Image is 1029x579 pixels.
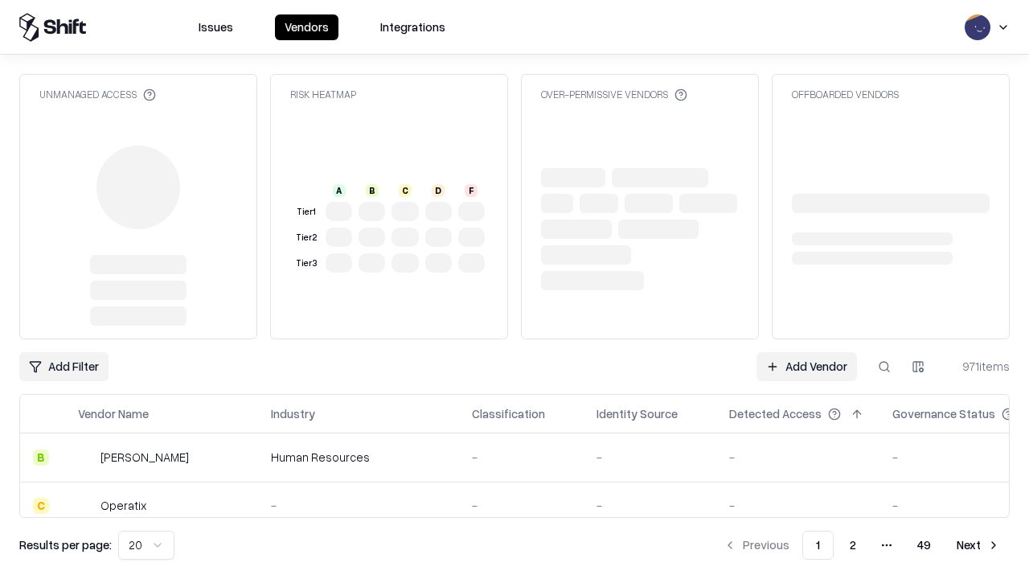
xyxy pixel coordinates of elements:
[78,498,94,514] img: Operatix
[366,184,379,197] div: B
[275,14,338,40] button: Vendors
[19,536,112,553] p: Results per page:
[33,450,49,466] div: B
[596,405,678,422] div: Identity Source
[189,14,243,40] button: Issues
[293,205,319,219] div: Tier 1
[271,497,446,514] div: -
[271,405,315,422] div: Industry
[945,358,1010,375] div: 971 items
[904,531,944,560] button: 49
[290,88,356,101] div: Risk Heatmap
[293,231,319,244] div: Tier 2
[19,352,109,381] button: Add Filter
[472,405,545,422] div: Classification
[729,449,867,466] div: -
[792,88,899,101] div: Offboarded Vendors
[892,405,995,422] div: Governance Status
[39,88,156,101] div: Unmanaged Access
[947,531,1010,560] button: Next
[78,450,94,466] img: Deel
[432,184,445,197] div: D
[729,497,867,514] div: -
[333,184,346,197] div: A
[100,449,189,466] div: [PERSON_NAME]
[472,497,571,514] div: -
[100,497,146,514] div: Operatix
[596,497,703,514] div: -
[541,88,687,101] div: Over-Permissive Vendors
[271,449,446,466] div: Human Resources
[596,449,703,466] div: -
[837,531,869,560] button: 2
[78,405,149,422] div: Vendor Name
[472,449,571,466] div: -
[465,184,478,197] div: F
[33,498,49,514] div: C
[802,531,834,560] button: 1
[293,257,319,270] div: Tier 3
[399,184,412,197] div: C
[371,14,455,40] button: Integrations
[729,405,822,422] div: Detected Access
[714,531,1010,560] nav: pagination
[756,352,857,381] a: Add Vendor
